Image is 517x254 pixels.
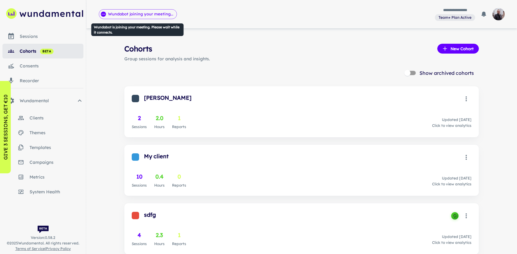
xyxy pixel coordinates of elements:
[2,29,83,44] a: sessions
[154,231,165,240] h6: 2.3
[2,125,83,140] a: themes
[2,111,83,125] a: clients
[124,43,152,54] h4: Cohorts
[442,176,471,180] span: Updated [DATE]
[2,95,9,160] p: GIVE 3 SESSIONS, GET €10
[31,235,55,240] span: Version: 0.58.2
[432,240,471,245] span: Click to view analytics
[2,184,83,199] a: system health
[154,124,165,129] span: Hours
[132,124,147,129] span: Sessions
[30,188,83,195] span: system health
[2,58,83,73] a: consents
[30,159,83,166] span: campaigns
[2,73,83,88] a: recorder
[20,33,83,40] div: sessions
[172,172,186,181] h6: 0
[442,234,471,239] span: Updated [DATE]
[99,9,177,19] div: Wundabot is joining your meeting. Please wait while it connects.
[2,93,83,108] div: Wundamental
[132,172,147,181] h6: 10
[437,44,479,54] button: New Cohort
[30,144,83,151] span: templates
[172,241,186,246] span: Reports
[132,183,147,187] span: Sessions
[2,155,83,170] a: campaigns
[91,23,184,36] div: Wundabot is joining your meeting. Please wait while it connects.
[435,14,475,21] a: View and manage your current plan and billing details.
[30,115,83,121] span: clients
[154,114,165,123] h6: 2.0
[40,49,54,54] span: beta
[432,181,471,187] span: Click to view analytics
[132,114,147,123] h6: 2
[144,152,169,161] h6: My client
[132,241,147,246] span: Sessions
[144,94,191,102] h6: [PERSON_NAME]
[172,231,186,240] h6: 1
[2,140,83,155] a: templates
[20,62,83,69] div: consents
[2,44,83,58] a: cohorts beta
[492,8,505,20] img: photoURL
[2,170,83,184] a: metrics
[7,240,79,246] span: © 2025 Wundamental. All rights reserved.
[436,15,474,20] span: Team+ Plan Active
[124,55,479,62] p: Group sessions for analysis and insights.
[154,183,165,187] span: Hours
[172,183,186,187] span: Reports
[419,69,474,77] span: Show archived cohorts
[15,246,45,251] a: Terms of Service
[172,114,186,123] h6: 1
[20,48,83,54] div: cohorts
[172,124,186,129] span: Reports
[30,129,83,136] span: themes
[20,97,76,104] span: Wundamental
[132,231,147,240] h6: 4
[432,123,471,128] span: Click to view analytics
[20,77,83,84] div: recorder
[435,14,475,20] span: View and manage your current plan and billing details.
[105,11,177,17] span: Wundabot joining your meeting...
[15,246,71,252] span: |
[154,172,165,181] h6: 0.4
[46,246,71,251] a: Privacy Policy
[30,174,83,180] span: metrics
[154,241,165,246] span: Hours
[442,117,471,122] span: Updated [DATE]
[144,211,156,219] h6: sdfg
